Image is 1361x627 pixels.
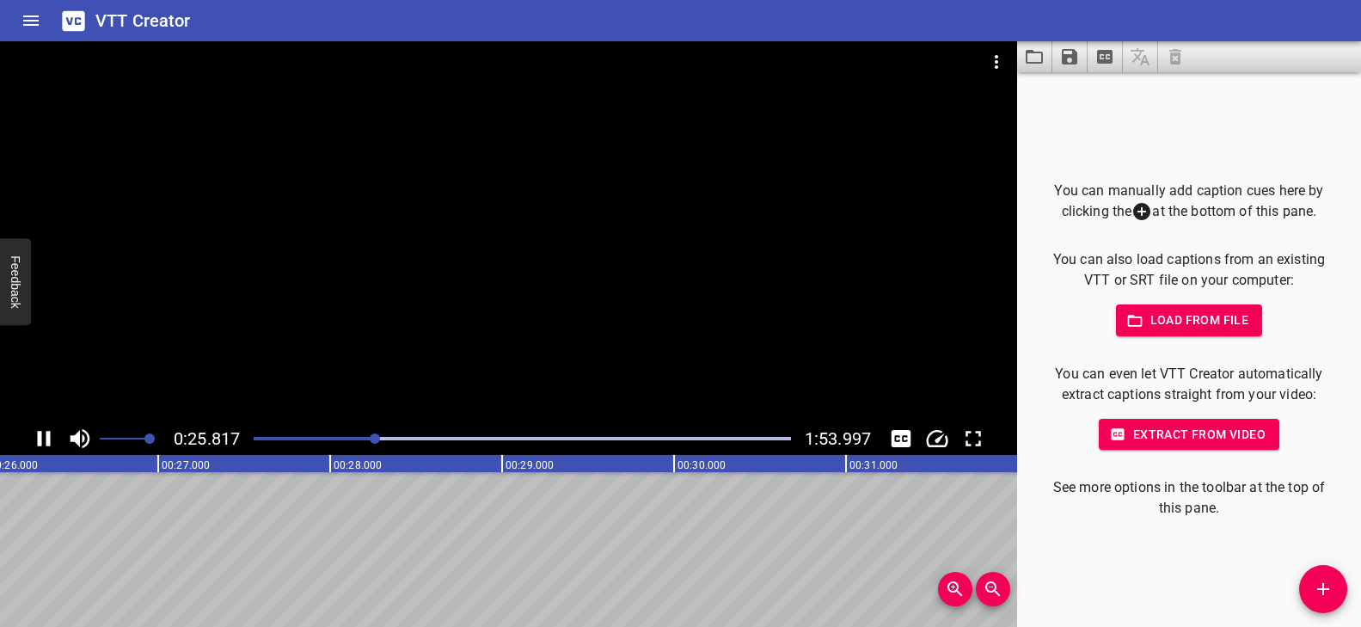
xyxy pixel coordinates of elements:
[1045,249,1333,291] p: You can also load captions from an existing VTT or SRT file on your computer:
[957,422,990,455] button: Toggle fullscreen
[805,428,871,449] span: 1:53.997
[1123,41,1158,72] span: Add some captions below, then you can translate them.
[1088,41,1123,72] button: Extract captions from video
[677,459,726,471] text: 00:30.000
[1299,565,1347,613] button: Add Cue
[254,437,791,440] div: Play progress
[1099,419,1279,451] button: Extract from video
[162,459,210,471] text: 00:27.000
[957,422,990,455] div: Toggle Full Screen
[1045,364,1333,405] p: You can even let VTT Creator automatically extract captions straight from your video:
[1094,46,1115,67] svg: Extract captions from video
[506,459,554,471] text: 00:29.000
[885,422,917,455] div: Hide/Show Captions
[64,422,96,455] button: Toggle mute
[174,428,240,449] span: 0:25.817
[921,422,953,455] div: Playback Speed
[144,433,155,444] span: Set video volume
[95,7,191,34] h6: VTT Creator
[1024,46,1045,67] svg: Load captions from file
[334,459,382,471] text: 00:28.000
[1045,477,1333,519] p: See more options in the toolbar at the top of this pane.
[1052,41,1088,72] button: Save captions to file
[976,41,1017,83] button: Video Options
[1017,41,1052,72] button: Load captions from file
[938,572,972,606] button: Zoom In
[1113,424,1266,446] span: Extract from video
[921,422,953,455] button: Change Playback Speed
[1045,181,1333,223] p: You can manually add caption cues here by clicking the at the bottom of this pane.
[885,422,917,455] button: Toggle captions
[1116,304,1263,336] button: Load from file
[1130,310,1249,331] span: Load from file
[1059,46,1080,67] svg: Save captions to file
[28,422,60,455] button: Play/Pause
[976,572,1010,606] button: Zoom Out
[849,459,898,471] text: 00:31.000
